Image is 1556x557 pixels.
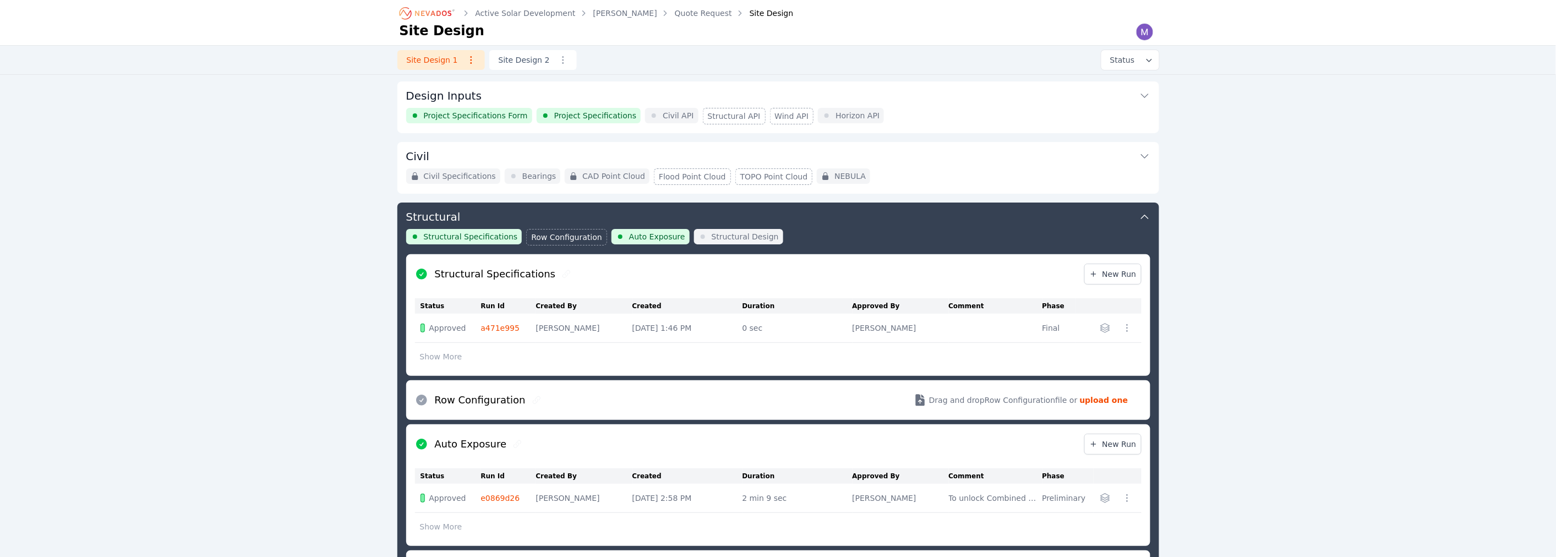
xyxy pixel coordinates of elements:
button: Show More [415,346,467,367]
button: Drag and dropRow Configurationfile or upload one [900,385,1141,416]
h1: Site Design [400,22,485,40]
span: TOPO Point Cloud [740,171,808,182]
img: Madeline Koldos [1136,23,1154,41]
span: Horizon API [836,110,880,121]
button: Show More [415,516,467,537]
td: [DATE] 1:46 PM [632,314,742,343]
th: Approved By [853,298,949,314]
span: New Run [1089,439,1137,450]
div: 2 min 9 sec [742,493,847,504]
h2: Auto Exposure [435,436,507,452]
td: [PERSON_NAME] [853,314,949,343]
th: Created [632,298,742,314]
td: [PERSON_NAME] [536,314,632,343]
td: [PERSON_NAME] [536,484,632,513]
th: Status [415,298,481,314]
span: Structural Specifications [424,231,518,242]
h3: Civil [406,149,429,164]
a: a471e995 [481,324,520,332]
span: NEBULA [834,171,866,182]
a: Site Design 2 [489,50,577,70]
th: Approved By [853,468,949,484]
div: Preliminary [1042,493,1089,504]
span: Drag and drop Row Configuration file or [929,395,1078,406]
h2: Row Configuration [435,392,526,408]
h2: Structural Specifications [435,266,556,282]
th: Run Id [481,468,536,484]
span: Civil API [663,110,694,121]
span: Flood Point Cloud [659,171,726,182]
span: Approved [429,323,466,334]
span: Status [1106,54,1135,65]
a: New Run [1084,434,1142,455]
td: [DATE] 2:58 PM [632,484,742,513]
a: Active Solar Development [476,8,576,19]
h3: Structural [406,209,461,225]
div: 0 sec [742,323,847,334]
th: Run Id [481,298,536,314]
button: Structural [406,203,1150,229]
span: Structural API [708,111,761,122]
button: Civil [406,142,1150,168]
span: CAD Point Cloud [582,171,645,182]
span: Auto Exposure [629,231,685,242]
span: Civil Specifications [424,171,496,182]
th: Comment [949,468,1042,484]
th: Phase [1042,298,1076,314]
div: CivilCivil SpecificationsBearingsCAD Point CloudFlood Point CloudTOPO Point CloudNEBULA [397,142,1159,194]
span: Project Specifications [554,110,637,121]
div: Design InputsProject Specifications FormProject SpecificationsCivil APIStructural APIWind APIHori... [397,81,1159,133]
strong: upload one [1080,395,1128,406]
th: Status [415,468,481,484]
a: New Run [1084,264,1142,285]
th: Duration [742,298,853,314]
span: Project Specifications Form [424,110,528,121]
span: Bearings [522,171,556,182]
th: Created By [536,468,632,484]
a: e0869d26 [481,494,520,503]
a: Quote Request [675,8,732,19]
h3: Design Inputs [406,88,482,103]
th: Created [632,468,742,484]
button: Status [1101,50,1159,70]
td: [PERSON_NAME] [853,484,949,513]
div: Site Design [734,8,794,19]
th: Duration [742,468,853,484]
a: Site Design 1 [397,50,485,70]
div: To unlock Combined Point File [949,493,1037,504]
span: Wind API [775,111,809,122]
th: Comment [949,298,1042,314]
button: Design Inputs [406,81,1150,108]
th: Created By [536,298,632,314]
a: [PERSON_NAME] [593,8,657,19]
th: Phase [1042,468,1094,484]
span: Row Configuration [531,232,602,243]
span: Approved [429,493,466,504]
span: New Run [1089,269,1137,280]
div: Final [1042,323,1071,334]
span: Structural Design [712,231,779,242]
nav: Breadcrumb [400,4,794,22]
